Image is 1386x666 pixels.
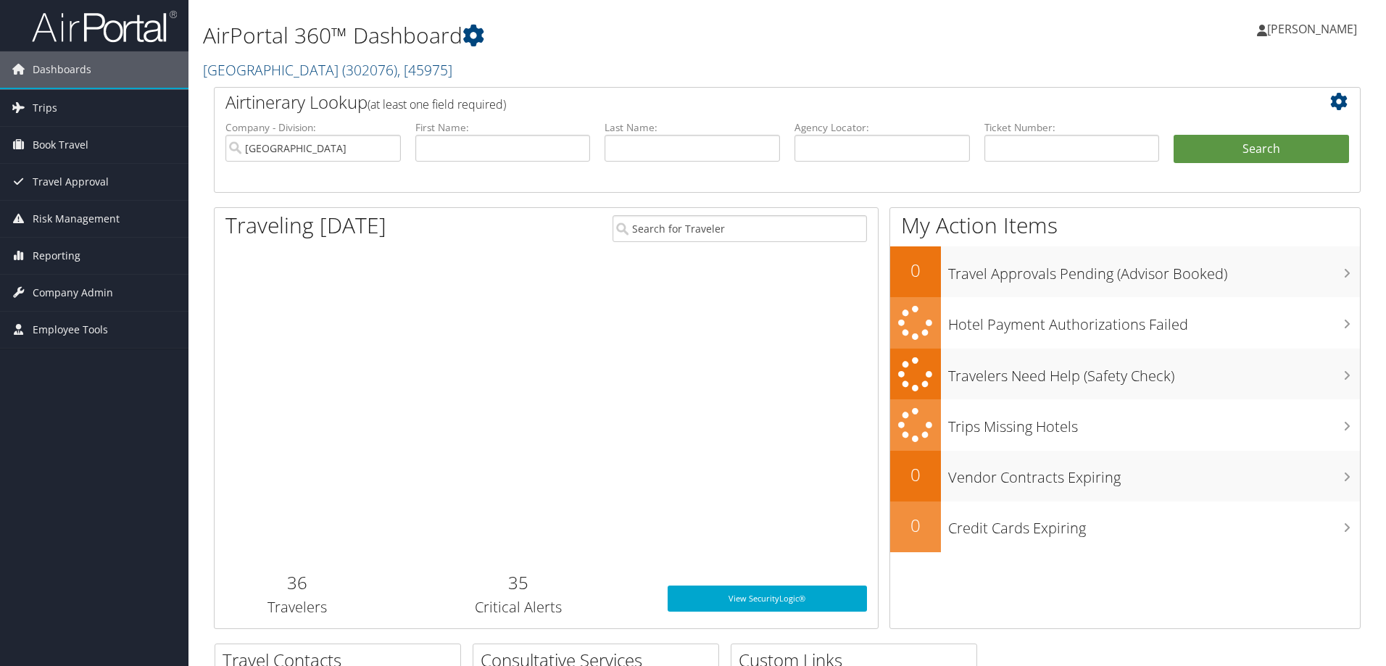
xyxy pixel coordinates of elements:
h1: AirPortal 360™ Dashboard [203,20,982,51]
span: Travel Approval [33,164,109,200]
h3: Credit Cards Expiring [948,511,1360,538]
a: View SecurityLogic® [668,586,867,612]
span: [PERSON_NAME] [1267,21,1357,37]
h2: Airtinerary Lookup [225,90,1253,115]
h3: Vendor Contracts Expiring [948,460,1360,488]
span: , [ 45975 ] [397,60,452,80]
a: [PERSON_NAME] [1257,7,1372,51]
span: Dashboards [33,51,91,88]
span: Risk Management [33,201,120,237]
label: First Name: [415,120,591,135]
h3: Travelers [225,597,370,617]
img: airportal-logo.png [32,9,177,43]
span: Reporting [33,238,80,274]
span: Company Admin [33,275,113,311]
h3: Critical Alerts [391,597,646,617]
input: Search for Traveler [613,215,867,242]
h1: Traveling [DATE] [225,210,386,241]
label: Last Name: [605,120,780,135]
h2: 36 [225,570,370,595]
span: ( 302076 ) [342,60,397,80]
button: Search [1174,135,1349,164]
label: Ticket Number: [984,120,1160,135]
a: 0Travel Approvals Pending (Advisor Booked) [890,246,1360,297]
h3: Travelers Need Help (Safety Check) [948,359,1360,386]
h2: 35 [391,570,646,595]
h2: 0 [890,513,941,538]
span: Employee Tools [33,312,108,348]
span: (at least one field required) [368,96,506,112]
h3: Travel Approvals Pending (Advisor Booked) [948,257,1360,284]
h2: 0 [890,258,941,283]
label: Agency Locator: [794,120,970,135]
a: Travelers Need Help (Safety Check) [890,349,1360,400]
a: [GEOGRAPHIC_DATA] [203,60,452,80]
h3: Hotel Payment Authorizations Failed [948,307,1360,335]
h3: Trips Missing Hotels [948,409,1360,437]
a: 0Credit Cards Expiring [890,501,1360,552]
span: Trips [33,90,57,126]
h1: My Action Items [890,210,1360,241]
a: Hotel Payment Authorizations Failed [890,297,1360,349]
a: 0Vendor Contracts Expiring [890,451,1360,501]
label: Company - Division: [225,120,401,135]
span: Book Travel [33,127,88,163]
h2: 0 [890,462,941,487]
a: Trips Missing Hotels [890,399,1360,451]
